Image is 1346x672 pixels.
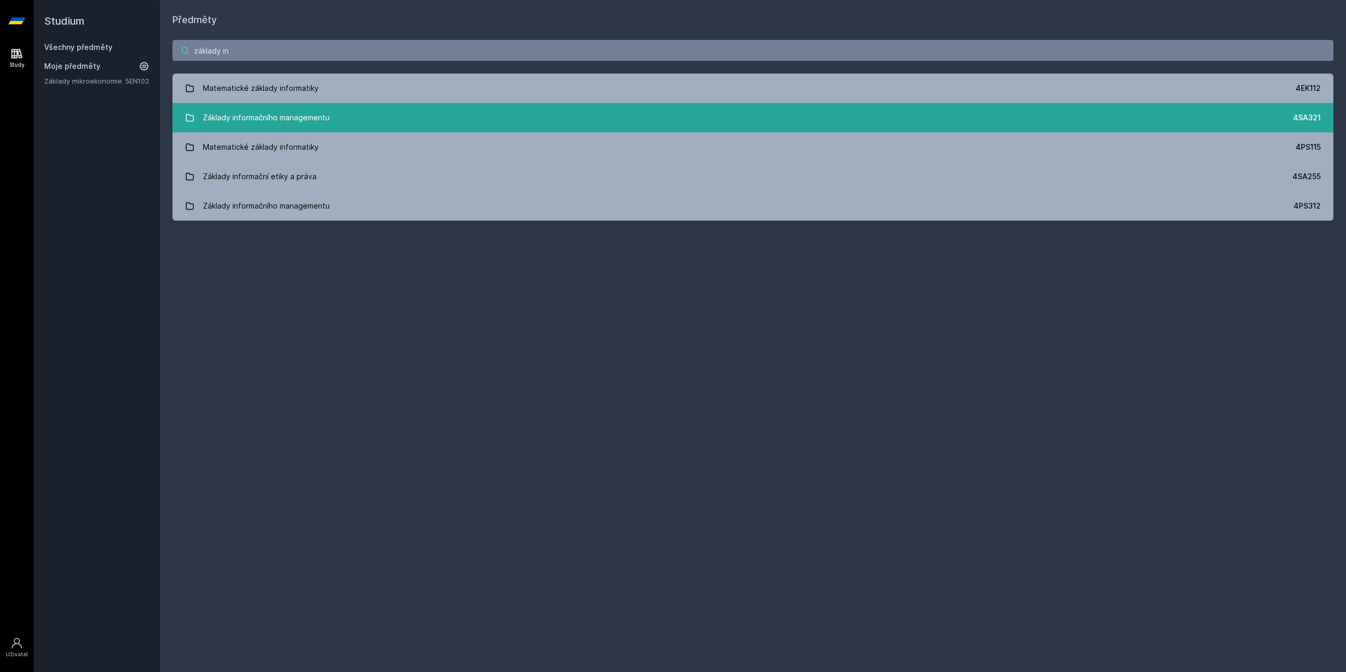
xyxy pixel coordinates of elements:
[172,74,1333,103] a: Matematické základy informatiky 4EK112
[44,61,100,71] span: Moje předměty
[172,103,1333,132] a: Základy informačního managementu 4SA321
[172,191,1333,221] a: Základy informačního managementu 4PS312
[203,78,319,99] div: Matematické základy informatiky
[1296,83,1321,94] div: 4EK112
[1293,201,1321,211] div: 4PS312
[172,13,1333,27] h1: Předměty
[172,162,1333,191] a: Základy informační etiky a práva 4SA255
[2,632,32,664] a: Uživatel
[1296,142,1321,152] div: 4PS115
[6,650,28,658] div: Uživatel
[203,137,319,158] div: Matematické základy informatiky
[203,107,330,128] div: Základy informačního managementu
[172,132,1333,162] a: Matematické základy informatiky 4PS115
[203,195,330,216] div: Základy informačního managementu
[203,166,317,187] div: Základy informační etiky a práva
[9,61,25,69] div: Study
[2,42,32,74] a: Study
[172,40,1333,61] input: Název nebo ident předmětu…
[44,43,113,51] a: Všechny předměty
[44,76,125,86] a: Základy mikroekonomie
[1292,171,1321,182] div: 4SA255
[1293,112,1321,123] div: 4SA321
[125,77,149,85] a: 5EN102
